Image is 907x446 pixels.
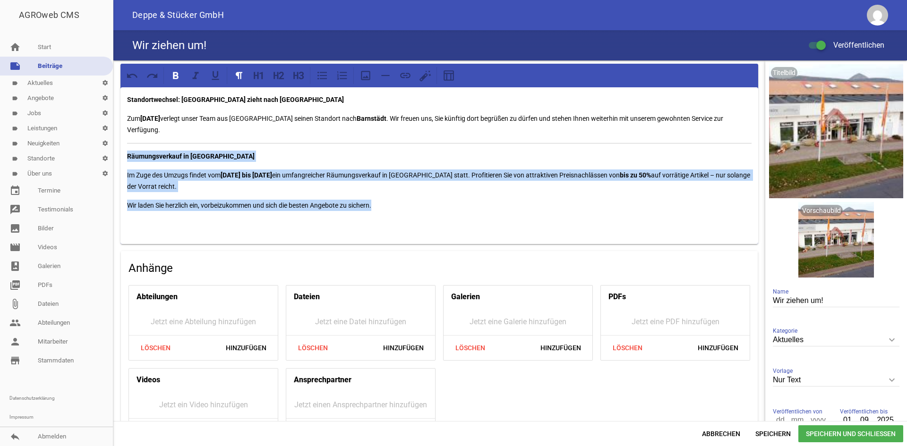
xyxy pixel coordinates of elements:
[822,41,884,50] span: Veröffentlichen
[444,308,592,335] div: Jetzt eine Galerie hinzufügen
[800,205,843,216] div: Vorschaubild
[129,308,278,335] div: Jetzt eine Abteilung hinzufügen
[9,242,21,253] i: movie
[9,60,21,72] i: note
[128,261,750,276] h4: Anhänge
[97,121,113,136] i: settings
[127,96,344,103] strong: Standortwechsel: [GEOGRAPHIC_DATA] zieht nach [GEOGRAPHIC_DATA]
[773,414,789,426] input: dd
[221,171,272,179] strong: [DATE] bis [DATE]
[97,91,113,106] i: settings
[856,414,873,426] input: mm
[9,317,21,328] i: people
[286,391,435,418] div: Jetzt einen Ansprechpartner hinzufügen
[127,152,255,160] strong: Räumungsverkauf in [GEOGRAPHIC_DATA]
[127,169,752,192] p: Im Zuge des Umzugs findet vom ein umfangreicher Räumungsverkauf in [GEOGRAPHIC_DATA] statt. Profi...
[12,171,18,177] i: label
[132,38,206,53] h4: Wir ziehen um!
[884,372,899,387] i: keyboard_arrow_down
[12,80,18,86] i: label
[9,185,21,196] i: event
[97,166,113,181] i: settings
[97,76,113,91] i: settings
[9,204,21,215] i: rate_review
[9,279,21,291] i: picture_as_pdf
[137,372,160,387] h4: Videos
[12,156,18,162] i: label
[12,95,18,101] i: label
[97,151,113,166] i: settings
[97,106,113,121] i: settings
[133,339,178,356] span: Löschen
[218,339,274,356] span: Hinzufügen
[286,308,435,335] div: Jetzt eine Datei hinzufügen
[447,339,493,356] span: Löschen
[129,391,278,418] div: Jetzt ein Video hinzufügen
[608,289,626,304] h4: PDFs
[9,431,21,442] i: reply
[840,414,856,426] input: dd
[9,336,21,347] i: person
[127,200,752,211] p: Wir laden Sie herzlich ein, vorbeizukommen und sich die besten Angebote zu sichern.
[9,298,21,310] i: attach_file
[798,425,903,442] span: Speichern und Schließen
[132,11,224,19] span: Deppe & Stücker GmbH
[789,414,806,426] input: mm
[9,223,21,234] i: image
[290,339,335,356] span: Löschen
[137,289,178,304] h4: Abteilungen
[294,289,320,304] h4: Dateien
[12,141,18,147] i: label
[127,113,752,135] p: Zum verlegt unser Team aus [GEOGRAPHIC_DATA] seinen Standort nach . Wir freuen uns, Sie künftig d...
[884,332,899,347] i: keyboard_arrow_down
[840,407,888,416] span: Veröffentlichen bis
[605,339,650,356] span: Löschen
[294,372,351,387] h4: Ansprechpartner
[873,414,897,426] input: yyyy
[601,308,750,335] div: Jetzt eine PDF hinzufügen
[748,425,798,442] span: Speichern
[357,115,386,122] strong: Barnstädt
[771,67,797,78] div: Titelbild
[773,407,822,416] span: Veröffentlichen von
[12,110,18,117] i: label
[9,355,21,366] i: store_mall_directory
[690,339,746,356] span: Hinzufügen
[97,136,113,151] i: settings
[9,261,21,272] i: photo_album
[12,126,18,132] i: label
[533,339,589,356] span: Hinzufügen
[694,425,748,442] span: Abbrechen
[140,115,160,122] strong: [DATE]
[620,171,651,179] strong: bis zu 50%
[9,42,21,53] i: home
[451,289,480,304] h4: Galerien
[806,414,830,426] input: yyyy
[376,339,431,356] span: Hinzufügen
